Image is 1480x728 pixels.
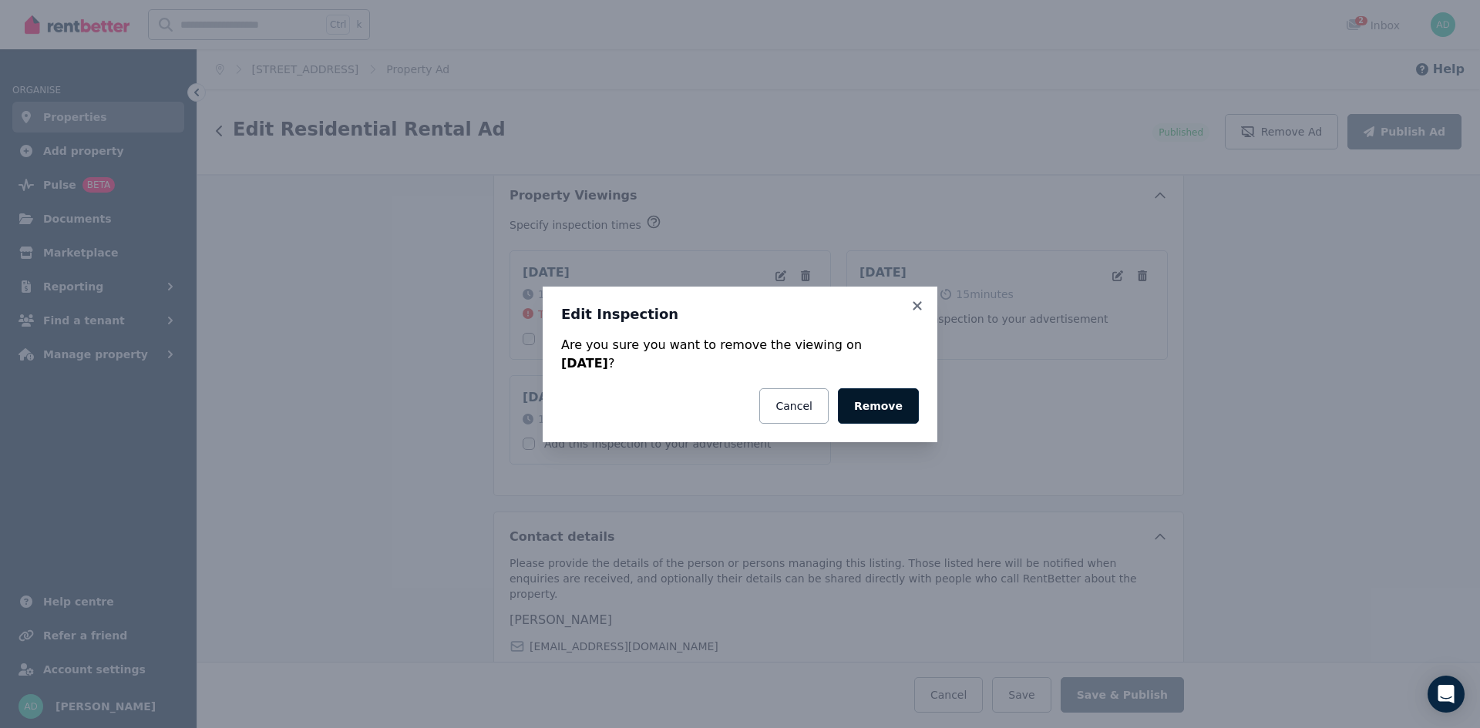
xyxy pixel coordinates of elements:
strong: [DATE] [561,356,608,371]
button: Remove [838,388,919,424]
h3: Edit Inspection [561,305,919,324]
button: Cancel [759,388,828,424]
div: Open Intercom Messenger [1428,676,1465,713]
div: Are you sure you want to remove the viewing on ? [561,336,919,373]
